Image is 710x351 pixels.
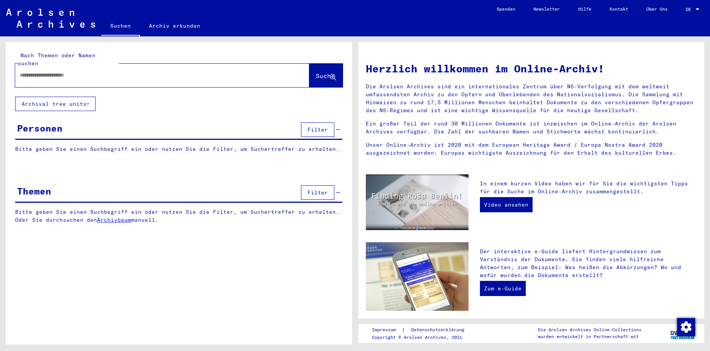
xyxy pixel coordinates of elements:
[480,197,533,212] a: Video ansehen
[480,180,697,196] p: In einem kurzen Video haben wir für Sie die wichtigsten Tipps für die Suche im Online-Archiv zusa...
[480,281,526,296] a: Zum e-Guide
[366,174,469,230] img: video.jpg
[366,141,697,157] p: Unser Online-Archiv ist 2020 mit dem European Heritage Award / Europa Nostra Award 2020 ausgezeic...
[18,52,96,67] mat-label: Nach Themen oder Namen suchen
[301,185,334,200] button: Filter
[17,121,63,135] div: Personen
[307,126,328,133] span: Filter
[140,17,209,35] a: Archiv erkunden
[6,9,95,28] img: Arolsen_neg.svg
[538,326,641,333] p: Die Arolsen Archives Online-Collections
[405,326,473,334] a: Datenschutzerklärung
[101,17,140,36] a: Suchen
[301,122,334,137] button: Filter
[316,72,335,80] span: Suche
[677,318,695,336] img: Zustimmung ändern
[366,83,697,114] p: Die Arolsen Archives sind ein internationales Zentrum über NS-Verfolgung mit dem weltweit umfasse...
[17,184,51,198] div: Themen
[372,334,473,341] p: Copyright © Arolsen Archives, 2021
[480,248,697,279] p: Der interaktive e-Guide liefert Hintergrundwissen zum Verständnis der Dokumente. Sie finden viele...
[366,120,697,136] p: Ein großer Teil der rund 30 Millionen Dokumente ist inzwischen im Online-Archiv der Arolsen Archi...
[15,97,96,111] button: Archival tree units
[307,189,328,196] span: Filter
[309,64,343,87] button: Suche
[686,7,694,12] span: DE
[97,216,131,223] a: Archivbaum
[366,61,697,77] h1: Herzlich willkommen im Online-Archiv!
[538,333,641,340] p: wurden entwickelt in Partnerschaft mit
[366,242,469,311] img: eguide.jpg
[15,145,342,153] p: Bitte geben Sie einen Suchbegriff ein oder nutzen Sie die Filter, um Suchertreffer zu erhalten.
[15,208,343,224] p: Bitte geben Sie einen Suchbegriff ein oder nutzen Sie die Filter, um Suchertreffer zu erhalten. O...
[372,326,402,334] a: Impressum
[669,324,697,343] img: yv_logo.png
[372,326,473,334] div: |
